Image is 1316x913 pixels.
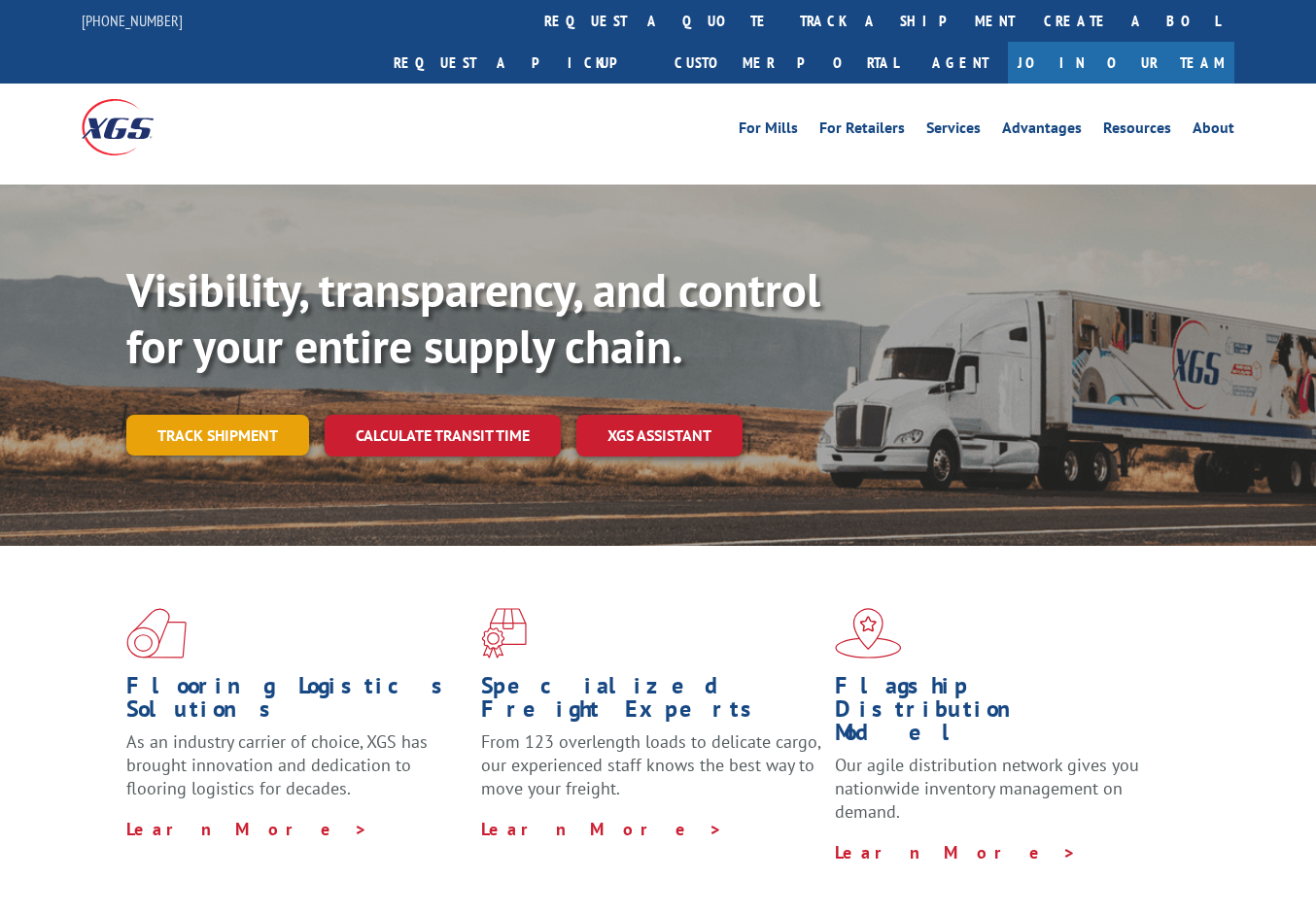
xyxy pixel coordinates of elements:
[379,42,660,84] a: Request a pickup
[913,42,1008,84] a: Agent
[126,415,309,456] a: Track shipment
[835,674,1175,754] h1: Flagship Distribution Model
[126,818,368,840] a: Learn More >
[926,120,981,142] a: Services
[739,120,798,142] a: For Mills
[126,730,428,799] span: As an industry carrier of choice, XGS has brought innovation and dedication to flooring logistics...
[325,415,561,456] a: Calculate transit time
[126,674,467,730] h1: Flooring Logistics Solutions
[819,120,905,142] a: For Retailers
[576,415,743,456] a: XGS ASSISTANT
[835,608,902,659] img: xgs-icon-flagship-distribution-model-red
[835,754,1139,823] span: Our agile distribution network gives you nationwide inventory management on demand.
[126,259,820,376] b: Visibility, transparency, and control for your entire supply chain.
[82,11,183,30] a: [PHONE_NUMBER]
[1103,120,1171,142] a: Resources
[1193,120,1234,142] a: About
[660,42,913,84] a: Customer Portal
[835,841,1077,863] a: Learn More >
[481,608,527,659] img: xgs-icon-focused-on-flooring-red
[126,608,187,659] img: xgs-icon-total-supply-chain-intelligence-red
[1008,42,1234,84] a: Join Our Team
[481,730,821,817] p: From 123 overlength loads to delicate cargo, our experienced staff knows the best way to move you...
[481,674,821,730] h1: Specialized Freight Experts
[481,818,723,840] a: Learn More >
[1002,120,1082,142] a: Advantages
